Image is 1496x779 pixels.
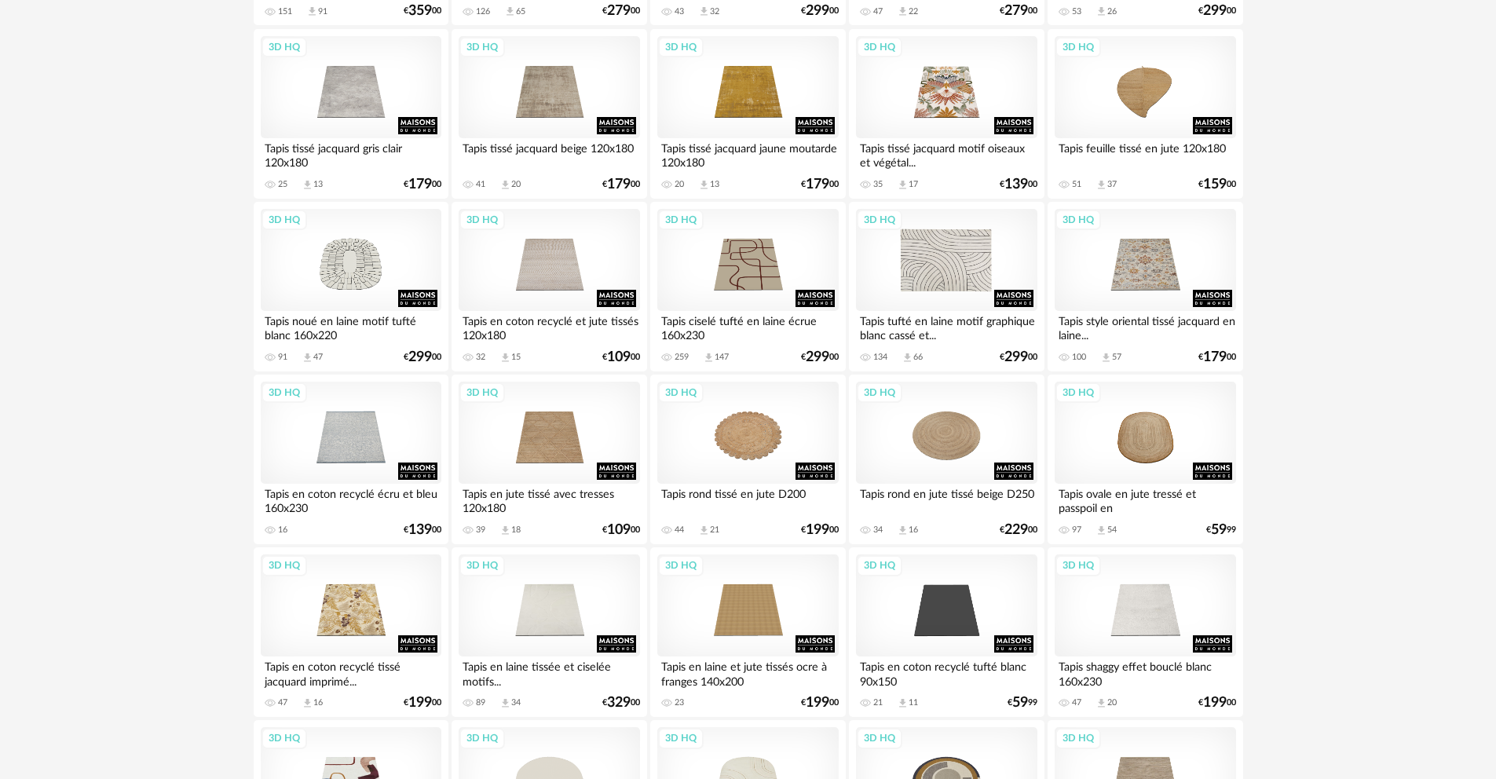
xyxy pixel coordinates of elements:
span: 199 [806,697,829,708]
div: 51 [1072,179,1081,190]
div: 3D HQ [658,382,704,403]
span: Download icon [1095,525,1107,536]
div: Tapis tissé jacquard motif oiseaux et végétal... [856,138,1037,170]
span: 279 [1004,5,1028,16]
div: Tapis tufté en laine motif graphique blanc cassé et... [856,311,1037,342]
div: € 00 [801,352,839,363]
div: Tapis ciselé tufté en laine écrue 160x230 [657,311,838,342]
div: € 00 [404,525,441,536]
a: 3D HQ Tapis tissé jacquard gris clair 120x180 25 Download icon 13 €17900 [254,29,448,199]
div: € 00 [1198,5,1236,16]
div: 13 [710,179,719,190]
div: 22 [909,6,918,17]
span: Download icon [698,525,710,536]
a: 3D HQ Tapis rond tissé en jute D200 44 Download icon 21 €19900 [650,375,845,544]
div: Tapis tissé jacquard gris clair 120x180 [261,138,441,170]
div: € 00 [1000,5,1037,16]
span: 59 [1012,697,1028,708]
span: 139 [1004,179,1028,190]
div: 13 [313,179,323,190]
span: 179 [1203,352,1227,363]
div: € 00 [602,5,640,16]
div: Tapis tissé jacquard jaune moutarde 120x180 [657,138,838,170]
span: 179 [607,179,631,190]
div: 100 [1072,352,1086,363]
span: 359 [408,5,432,16]
div: 34 [873,525,883,536]
span: Download icon [302,179,313,191]
span: Download icon [698,5,710,17]
div: Tapis en coton recyclé tufté blanc 90x150 [856,656,1037,688]
div: € 00 [801,5,839,16]
div: 91 [278,352,287,363]
div: Tapis ovale en jute tressé et passpoil en [GEOGRAPHIC_DATA]... [1055,484,1235,515]
div: 3D HQ [857,37,902,57]
a: 3D HQ Tapis ciselé tufté en laine écrue 160x230 259 Download icon 147 €29900 [650,202,845,371]
div: 32 [476,352,485,363]
div: 3D HQ [459,382,505,403]
div: 47 [313,352,323,363]
div: 3D HQ [262,382,307,403]
span: 329 [607,697,631,708]
a: 3D HQ Tapis rond en jute tissé beige D250 34 Download icon 16 €22900 [849,375,1044,544]
span: Download icon [499,352,511,364]
span: Download icon [499,179,511,191]
div: 134 [873,352,887,363]
span: 139 [408,525,432,536]
div: 16 [313,697,323,708]
a: 3D HQ Tapis style oriental tissé jacquard en laine... 100 Download icon 57 €17900 [1048,202,1242,371]
div: 3D HQ [1055,555,1101,576]
div: 3D HQ [262,555,307,576]
div: 34 [511,697,521,708]
div: 3D HQ [459,555,505,576]
div: € 00 [602,352,640,363]
div: € 00 [1000,179,1037,190]
div: € 00 [801,697,839,708]
div: 17 [909,179,918,190]
span: Download icon [1095,697,1107,709]
div: Tapis rond tissé en jute D200 [657,484,838,515]
a: 3D HQ Tapis tissé jacquard beige 120x180 41 Download icon 20 €17900 [452,29,646,199]
div: 3D HQ [1055,728,1101,748]
span: 199 [408,697,432,708]
div: Tapis tissé jacquard beige 120x180 [459,138,639,170]
span: Download icon [302,352,313,364]
div: 3D HQ [459,728,505,748]
span: 109 [607,352,631,363]
a: 3D HQ Tapis en laine et jute tissés ocre à franges 140x200 23 €19900 [650,547,845,717]
a: 3D HQ Tapis tissé jacquard jaune moutarde 120x180 20 Download icon 13 €17900 [650,29,845,199]
div: € 00 [404,352,441,363]
div: Tapis shaggy effet bouclé blanc 160x230 [1055,656,1235,688]
div: 3D HQ [857,210,902,230]
div: € 00 [1000,352,1037,363]
span: Download icon [1100,352,1112,364]
div: € 00 [1198,179,1236,190]
div: 25 [278,179,287,190]
span: Download icon [703,352,715,364]
span: Download icon [897,525,909,536]
div: Tapis en coton recyclé écru et bleu 160x230 [261,484,441,515]
div: € 00 [404,179,441,190]
div: 20 [511,179,521,190]
div: 57 [1112,352,1121,363]
span: 179 [806,179,829,190]
div: 3D HQ [262,37,307,57]
div: € 00 [404,5,441,16]
span: 299 [1203,5,1227,16]
span: Download icon [306,5,318,17]
a: 3D HQ Tapis en coton recyclé écru et bleu 160x230 16 €13900 [254,375,448,544]
a: 3D HQ Tapis en coton recyclé tissé jacquard imprimé... 47 Download icon 16 €19900 [254,547,448,717]
div: 3D HQ [658,728,704,748]
div: 66 [913,352,923,363]
span: Download icon [499,525,511,536]
div: € 00 [404,697,441,708]
span: 299 [806,352,829,363]
div: € 00 [602,179,640,190]
span: Download icon [504,5,516,17]
div: Tapis en jute tissé avec tresses 120x180 [459,484,639,515]
div: 16 [909,525,918,536]
a: 3D HQ Tapis en jute tissé avec tresses 120x180 39 Download icon 18 €10900 [452,375,646,544]
div: 47 [1072,697,1081,708]
div: 32 [710,6,719,17]
div: 126 [476,6,490,17]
